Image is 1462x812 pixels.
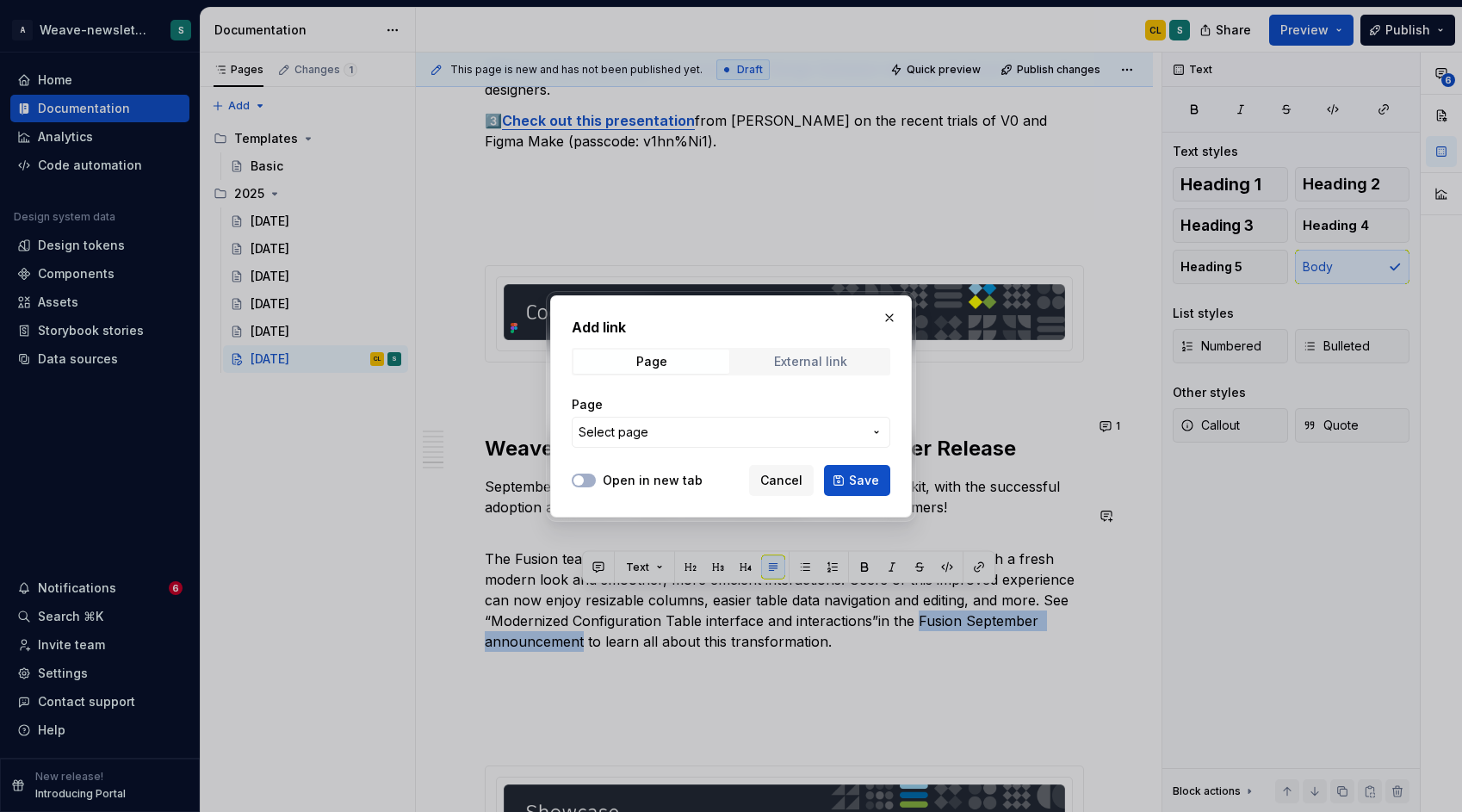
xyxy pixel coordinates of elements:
[579,424,648,441] span: Select page
[760,472,802,489] span: Cancel
[774,355,847,369] div: External link
[603,472,703,489] label: Open in new tab
[849,472,879,489] span: Save
[572,317,890,338] h2: Add link
[824,465,890,496] button: Save
[636,355,667,369] div: Page
[572,417,890,448] button: Select page
[572,396,603,413] label: Page
[749,465,814,496] button: Cancel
